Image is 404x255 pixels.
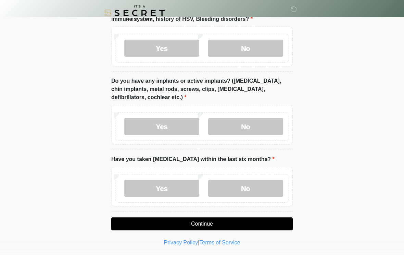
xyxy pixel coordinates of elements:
[208,40,283,57] label: No
[104,5,165,21] img: It's A Secret Med Spa Logo
[208,118,283,135] label: No
[124,118,199,135] label: Yes
[198,240,199,245] a: |
[111,77,293,102] label: Do you have any implants or active implants? ([MEDICAL_DATA], chin implants, metal rods, screws, ...
[199,240,240,245] a: Terms of Service
[124,180,199,197] label: Yes
[111,155,275,163] label: Have you taken [MEDICAL_DATA] within the last six months?
[111,217,293,230] button: Continue
[208,180,283,197] label: No
[124,40,199,57] label: Yes
[164,240,198,245] a: Privacy Policy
